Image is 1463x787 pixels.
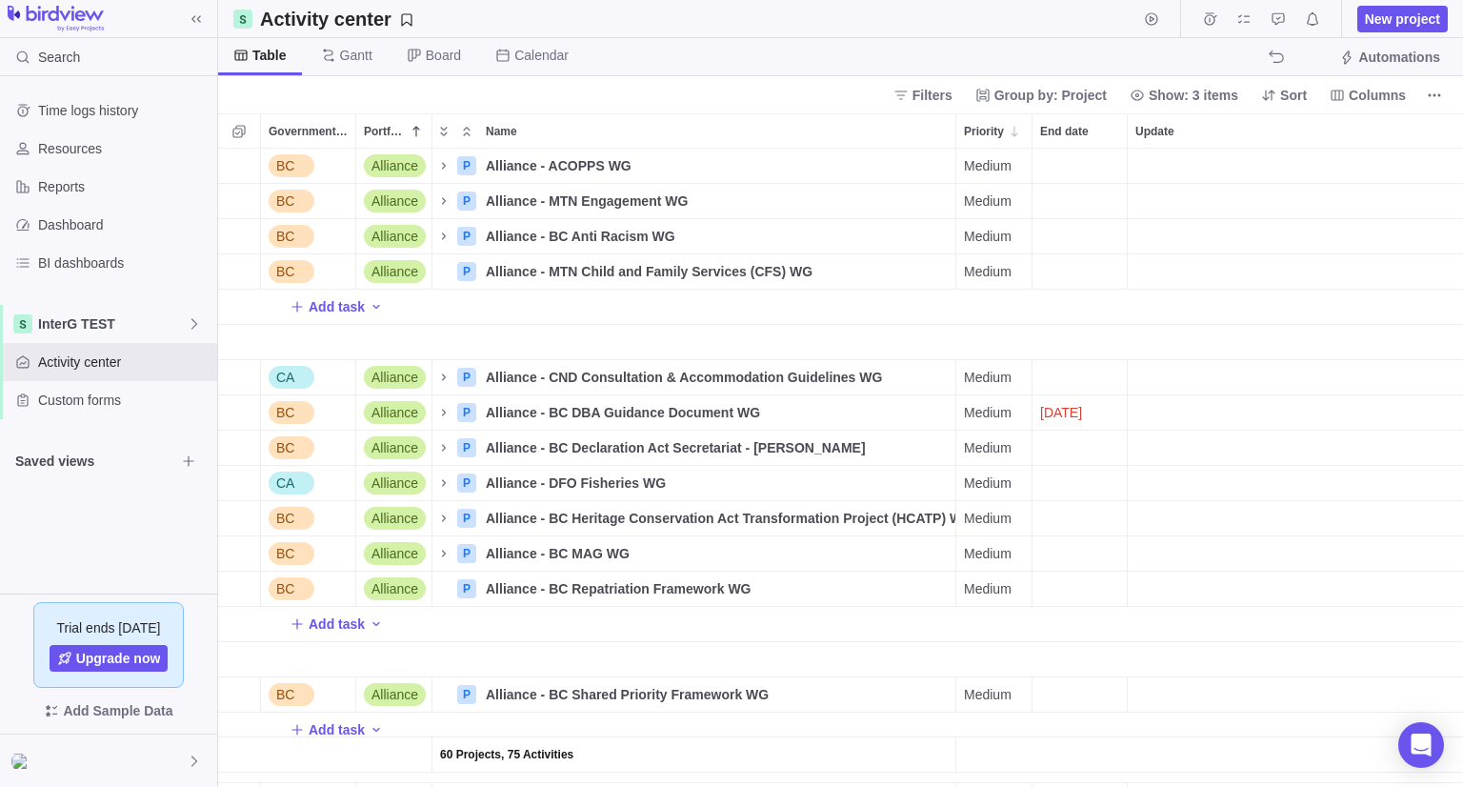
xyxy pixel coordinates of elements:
[369,716,384,743] span: Add activity
[38,215,210,234] span: Dashboard
[457,579,476,598] div: P
[261,254,356,290] div: Government Level
[356,219,432,254] div: Portfolio
[1032,642,1128,677] div: End date
[956,501,1032,536] div: Priority
[432,536,956,572] div: Name
[1032,466,1128,501] div: End date
[1040,122,1089,141] span: End date
[956,149,1032,184] div: Priority
[964,192,1012,211] span: Medium
[478,466,955,500] div: Alliance - DFO Fisheries WG
[1135,122,1174,141] span: Update
[364,122,406,141] span: Portfolio
[912,86,952,105] span: Filters
[1032,325,1128,360] div: End date
[63,699,172,722] span: Add Sample Data
[261,431,356,466] div: Government Level
[956,431,1032,465] div: Medium
[371,192,418,211] span: Alliance
[956,149,1032,183] div: Medium
[261,642,356,677] div: Government Level
[371,262,418,281] span: Alliance
[261,466,356,501] div: Government Level
[371,544,418,563] span: Alliance
[478,184,955,218] div: Alliance - MTN Engagement WG
[1253,82,1314,109] span: Sort
[1032,219,1128,254] div: End date
[457,368,476,387] div: P
[356,360,432,395] div: Portfolio
[356,184,431,218] div: Alliance
[50,645,169,672] a: Upgrade now
[371,474,418,493] span: Alliance
[478,395,955,430] div: Alliance - BC DBA Guidance Document WG
[478,501,955,535] div: Alliance - BC Heritage Conservation Act Transformation Project (HCATP) WG
[478,360,955,394] div: Alliance - CND Consultation & Accommodation Guidelines WG
[486,156,631,175] span: Alliance - ACOPPS WG
[457,156,476,175] div: P
[964,544,1012,563] span: Medium
[371,227,418,246] span: Alliance
[276,544,294,563] span: BC
[276,368,294,387] span: CA
[457,509,476,528] div: P
[968,82,1114,109] span: Group by: Project
[457,262,476,281] div: P
[356,536,432,572] div: Portfolio
[432,325,956,360] div: Name
[432,501,956,536] div: Name
[486,122,517,141] span: Name
[371,403,418,422] span: Alliance
[356,501,431,535] div: Alliance
[956,501,1032,535] div: Medium
[57,618,161,637] span: Trial ends [DATE]
[356,431,432,466] div: Portfolio
[356,254,432,290] div: Portfolio
[486,262,812,281] span: Alliance - MTN Child and Family Services (CFS) WG
[11,754,34,769] img: Show
[261,677,355,712] div: BC
[956,219,1032,254] div: Priority
[432,737,956,773] div: Name
[478,114,955,148] div: Name
[956,254,1032,289] div: Medium
[276,262,294,281] span: BC
[309,615,365,634] span: Add task
[478,254,955,289] div: Alliance - MTN Child and Family Services (CFS) WG
[1032,431,1128,466] div: End date
[369,611,384,637] span: Add activity
[38,177,210,196] span: Reports
[478,431,955,465] div: Alliance - BC Declaration Act Secretariat - DAS WG
[261,395,355,430] div: BC
[261,501,355,535] div: BC
[261,254,355,289] div: BC
[1032,501,1128,536] div: End date
[1265,14,1292,30] a: Approval requests
[261,431,355,465] div: BC
[356,325,432,360] div: Portfolio
[486,368,882,387] span: Alliance - CND Consultation & Accommodation Guidelines WG
[956,395,1032,431] div: Priority
[38,101,210,120] span: Time logs history
[1032,395,1127,430] div: highlight
[1299,6,1326,32] span: Notifications
[1032,184,1128,219] div: End date
[1231,6,1257,32] span: My assignments
[261,184,356,219] div: Government Level
[38,253,210,272] span: BI dashboards
[276,509,294,528] span: BC
[457,474,476,493] div: P
[455,118,478,145] span: Collapse
[964,579,1012,598] span: Medium
[261,501,356,536] div: Government Level
[1032,737,1128,773] div: End date
[276,403,294,422] span: BC
[964,474,1012,493] span: Medium
[261,149,356,184] div: Government Level
[956,254,1032,290] div: Priority
[432,395,956,431] div: Name
[261,360,356,395] div: Government Level
[486,579,752,598] span: Alliance - BC Repatriation Framework WG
